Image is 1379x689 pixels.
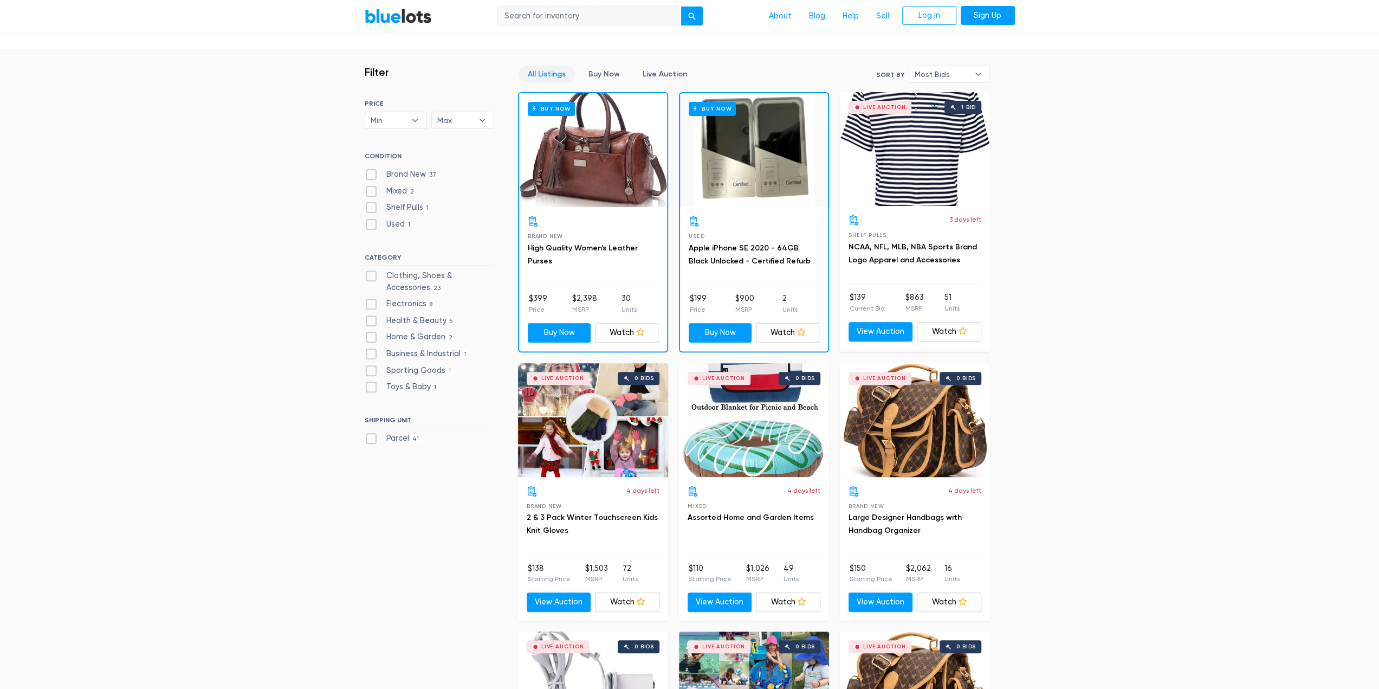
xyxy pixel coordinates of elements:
[365,331,456,343] label: Home & Garden
[623,574,638,584] p: Units
[795,376,815,381] div: 0 bids
[689,323,752,343] a: Buy Now
[849,232,886,238] span: Shelf Pulls
[527,593,591,612] a: View Auction
[915,66,969,82] span: Most Bids
[702,376,745,381] div: Live Auction
[461,350,470,359] span: 1
[944,304,960,313] p: Units
[689,233,704,239] span: Used
[437,112,473,128] span: Max
[518,363,668,477] a: Live Auction 0 bids
[633,66,696,82] a: Live Auction
[430,284,444,293] span: 23
[849,593,913,612] a: View Auction
[519,66,575,82] a: All Listings
[735,293,754,314] li: $900
[528,243,638,266] a: High Quality Women's Leather Purses
[782,293,798,314] li: 2
[746,563,769,584] li: $1,026
[834,6,867,27] a: Help
[623,563,638,584] li: 72
[948,486,981,495] p: 4 days left
[689,243,811,266] a: Apple iPhone SE 2020 - 64GB Black Unlocked - Certified Refurb
[528,323,591,343] a: Buy Now
[585,563,608,584] li: $1,503
[782,305,798,314] p: Units
[445,367,455,376] span: 1
[849,513,962,535] a: Large Designer Handbags with Handbag Organizer
[621,305,637,314] p: Units
[365,8,432,24] a: BlueLots
[621,293,637,314] li: 30
[431,384,440,392] span: 1
[956,376,976,381] div: 0 bids
[679,363,829,477] a: Live Auction 0 bids
[863,105,906,110] div: Live Auction
[850,563,892,584] li: $150
[572,293,597,314] li: $2,398
[944,292,960,313] li: 51
[365,100,494,107] h6: PRICE
[902,6,956,25] a: Log In
[840,363,990,477] a: Live Auction 0 bids
[680,93,828,207] a: Buy Now
[529,293,547,314] li: $399
[541,644,584,649] div: Live Auction
[426,171,440,179] span: 37
[365,365,455,377] label: Sporting Goods
[876,70,904,80] label: Sort By
[689,563,731,584] li: $110
[365,433,423,445] label: Parcel
[906,563,931,584] li: $2,062
[365,202,432,214] label: Shelf Pulls
[365,152,494,164] h6: CONDITION
[863,376,906,381] div: Live Auction
[784,563,799,584] li: 49
[760,6,800,27] a: About
[949,215,981,224] p: 3 days left
[471,112,494,128] b: ▾
[527,503,562,509] span: Brand New
[426,300,436,309] span: 8
[528,102,575,115] h6: Buy Now
[528,574,571,584] p: Starting Price
[635,376,654,381] div: 0 bids
[756,323,819,343] a: Watch
[688,513,814,522] a: Assorted Home and Garden Items
[795,644,815,649] div: 0 bids
[528,563,571,584] li: $138
[850,292,885,313] li: $139
[850,304,885,313] p: Current Bid
[529,305,547,314] p: Price
[572,305,597,314] p: MSRP
[365,298,436,310] label: Electronics
[906,574,931,584] p: MSRP
[944,574,960,584] p: Units
[689,102,736,115] h6: Buy Now
[497,7,682,26] input: Search for inventory
[365,169,440,181] label: Brand New
[690,293,707,314] li: $199
[595,593,659,612] a: Watch
[905,304,924,313] p: MSRP
[527,513,658,535] a: 2 & 3 Pack Winter Touchscreen Kids Knit Gloves
[746,574,769,584] p: MSRP
[404,112,426,128] b: ▾
[409,435,423,444] span: 41
[446,317,457,326] span: 5
[365,270,494,293] label: Clothing, Shoes & Accessories
[917,322,981,342] a: Watch
[688,503,707,509] span: Mixed
[756,593,820,612] a: Watch
[956,644,976,649] div: 0 bids
[867,6,898,27] a: Sell
[689,574,731,584] p: Starting Price
[365,218,414,230] label: Used
[626,486,659,495] p: 4 days left
[917,593,981,612] a: Watch
[365,348,470,360] label: Business & Industrial
[579,66,629,82] a: Buy Now
[690,305,707,314] p: Price
[365,66,389,79] h3: Filter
